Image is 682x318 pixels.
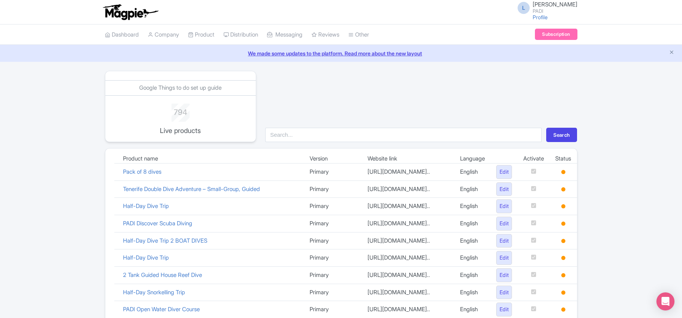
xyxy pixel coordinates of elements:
a: Tenerife Double Dive Adventure – Small-Group, Guided [123,185,260,193]
a: Pack of 8 dives [123,168,161,175]
td: Status [550,154,577,164]
td: [URL][DOMAIN_NAME].. [362,232,454,249]
a: Edit [496,199,512,213]
td: [URL][DOMAIN_NAME].. [362,198,454,215]
td: English [454,266,491,284]
td: English [454,180,491,198]
td: Language [454,154,491,164]
td: English [454,232,491,249]
td: Primary [304,266,362,284]
a: Edit [496,251,512,265]
td: [URL][DOMAIN_NAME].. [362,164,454,181]
td: English [454,249,491,267]
a: Edit [496,303,512,316]
a: We made some updates to the platform. Read more about the new layout [5,49,677,57]
img: logo-ab69f6fb50320c5b225c76a69d11143b.png [101,4,159,20]
td: Activate [518,154,550,164]
a: Subscription [535,29,577,40]
a: Half-Day Dive Trip [123,202,169,209]
td: [URL][DOMAIN_NAME].. [362,249,454,267]
td: Primary [304,249,362,267]
a: Messaging [267,24,302,45]
td: Primary [304,180,362,198]
td: Primary [304,198,362,215]
td: Primary [304,284,362,301]
a: Half-Day Snorkelling Trip [123,289,185,296]
td: Primary [304,215,362,232]
button: Search [546,128,577,142]
td: [URL][DOMAIN_NAME].. [362,215,454,232]
div: 794 [150,104,211,118]
div: Open Intercom Messenger [656,292,674,310]
a: Edit [496,234,512,248]
td: [URL][DOMAIN_NAME].. [362,180,454,198]
td: Website link [362,154,454,164]
a: Edit [496,165,512,179]
span: [PERSON_NAME] [533,1,577,8]
a: PADI Discover Scuba Diving [123,220,192,227]
a: PADI Open Water Diver Course [123,306,200,313]
td: Version [304,154,362,164]
td: English [454,215,491,232]
td: Product name [117,154,304,164]
a: Dashboard [105,24,139,45]
a: Half-Day Dive Trip 2 BOAT DIVES [123,237,207,244]
p: Live products [150,125,211,136]
td: English [454,198,491,215]
a: Other [348,24,369,45]
td: [URL][DOMAIN_NAME].. [362,284,454,301]
a: 2 Tank Guided House Reef Dive [123,271,202,278]
td: [URL][DOMAIN_NAME].. [362,266,454,284]
td: Primary [304,232,362,249]
td: English [454,284,491,301]
a: Google Things to do set up guide [139,84,222,91]
a: Edit [496,217,512,231]
a: Half-Day Dive Trip [123,254,169,261]
td: Primary [304,164,362,181]
a: Edit [496,286,512,300]
button: Close announcement [669,49,674,57]
a: L [PERSON_NAME] PADI [513,2,577,14]
a: Reviews [311,24,339,45]
a: Product [188,24,214,45]
a: Profile [533,14,548,20]
input: Search... [265,128,542,142]
a: Company [148,24,179,45]
span: L [518,2,530,14]
a: Edit [496,268,512,282]
a: Edit [496,182,512,196]
a: Distribution [223,24,258,45]
small: PADI [533,9,577,14]
td: English [454,164,491,181]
